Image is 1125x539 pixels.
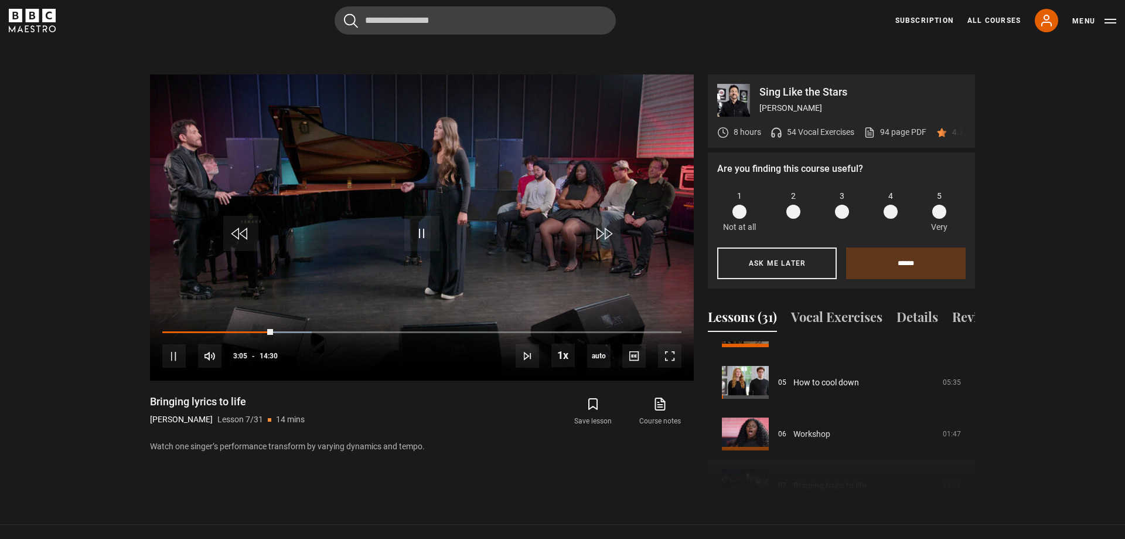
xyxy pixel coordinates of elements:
[252,352,255,360] span: -
[551,344,575,367] button: Playback Rate
[787,126,854,138] p: 54 Vocal Exercises
[952,307,1025,332] button: Reviews (60)
[344,13,358,28] button: Submit the search query
[335,6,616,35] input: Search
[793,377,859,389] a: How to cool down
[791,190,796,202] span: 2
[708,307,777,332] button: Lessons (31)
[723,221,756,233] p: Not at all
[150,440,694,453] p: Watch one singer’s performance transform by varying dynamics and tempo.
[864,126,926,138] a: 94 page PDF
[622,344,646,368] button: Captions
[888,190,893,202] span: 4
[734,126,761,138] p: 8 hours
[587,344,611,368] span: auto
[937,190,942,202] span: 5
[162,331,681,334] div: Progress Bar
[516,344,539,368] button: Next Lesson
[717,162,966,176] p: Are you finding this course useful?
[759,87,966,97] p: Sing Like the Stars
[150,74,694,381] video-js: Video Player
[895,15,953,26] a: Subscription
[162,344,186,368] button: Pause
[150,413,213,426] p: [PERSON_NAME]
[260,345,278,367] span: 14:30
[627,395,694,429] a: Course notes
[791,307,882,332] button: Vocal Exercises
[217,413,263,426] p: Lesson 7/31
[233,345,247,367] span: 3:05
[793,428,830,440] a: Workshop
[759,102,966,114] p: [PERSON_NAME]
[717,248,837,279] button: Ask me later
[967,15,1021,26] a: All Courses
[658,344,681,368] button: Fullscreen
[587,344,611,368] div: Current quality: 720p
[9,9,56,32] svg: BBC Maestro
[198,344,221,368] button: Mute
[896,307,938,332] button: Details
[1072,15,1116,27] button: Toggle navigation
[928,221,950,233] p: Very
[150,395,305,409] h1: Bringing lyrics to life
[560,395,626,429] button: Save lesson
[737,190,742,202] span: 1
[276,413,305,426] p: 14 mins
[840,190,844,202] span: 3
